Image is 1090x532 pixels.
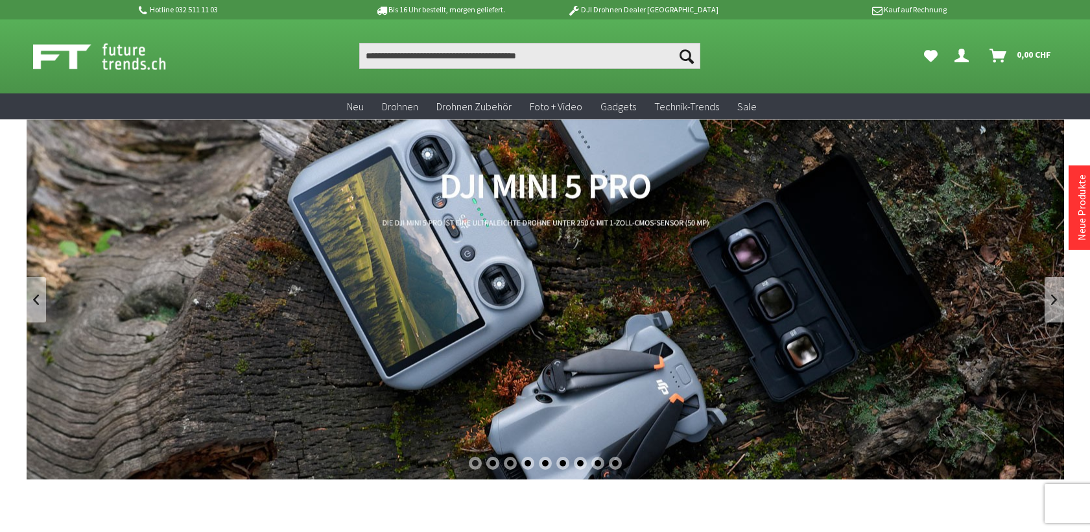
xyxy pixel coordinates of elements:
div: 4 [521,457,534,470]
a: Dein Konto [949,43,979,69]
div: 9 [609,457,622,470]
span: Gadgets [600,100,636,113]
img: Shop Futuretrends - zur Startseite wechseln [33,40,195,73]
span: Sale [737,100,757,113]
a: Foto + Video [521,93,591,120]
div: 7 [574,457,587,470]
p: Hotline 032 511 11 03 [137,2,339,18]
span: Drohnen Zubehör [436,100,512,113]
a: Drohnen Zubehör [427,93,521,120]
span: Drohnen [382,100,418,113]
div: 1 [469,457,482,470]
p: DJI Drohnen Dealer [GEOGRAPHIC_DATA] [541,2,744,18]
div: 2 [486,457,499,470]
span: 0,00 CHF [1017,44,1051,65]
a: Gadgets [591,93,645,120]
a: DJI Mini 5 Pro [27,119,1064,479]
button: Suchen [673,43,700,69]
a: Sale [728,93,766,120]
p: Bis 16 Uhr bestellt, morgen geliefert. [339,2,541,18]
a: Neu [338,93,373,120]
a: Neue Produkte [1075,175,1088,241]
div: 6 [556,457,569,470]
a: Drohnen [373,93,427,120]
span: Technik-Trends [654,100,719,113]
a: Warenkorb [984,43,1058,69]
a: Meine Favoriten [918,43,944,69]
span: Foto + Video [530,100,582,113]
div: 5 [539,457,552,470]
a: Technik-Trends [645,93,728,120]
div: 8 [591,457,604,470]
input: Produkt, Marke, Kategorie, EAN, Artikelnummer… [359,43,700,69]
span: Neu [347,100,364,113]
div: 3 [504,457,517,470]
p: Kauf auf Rechnung [744,2,947,18]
